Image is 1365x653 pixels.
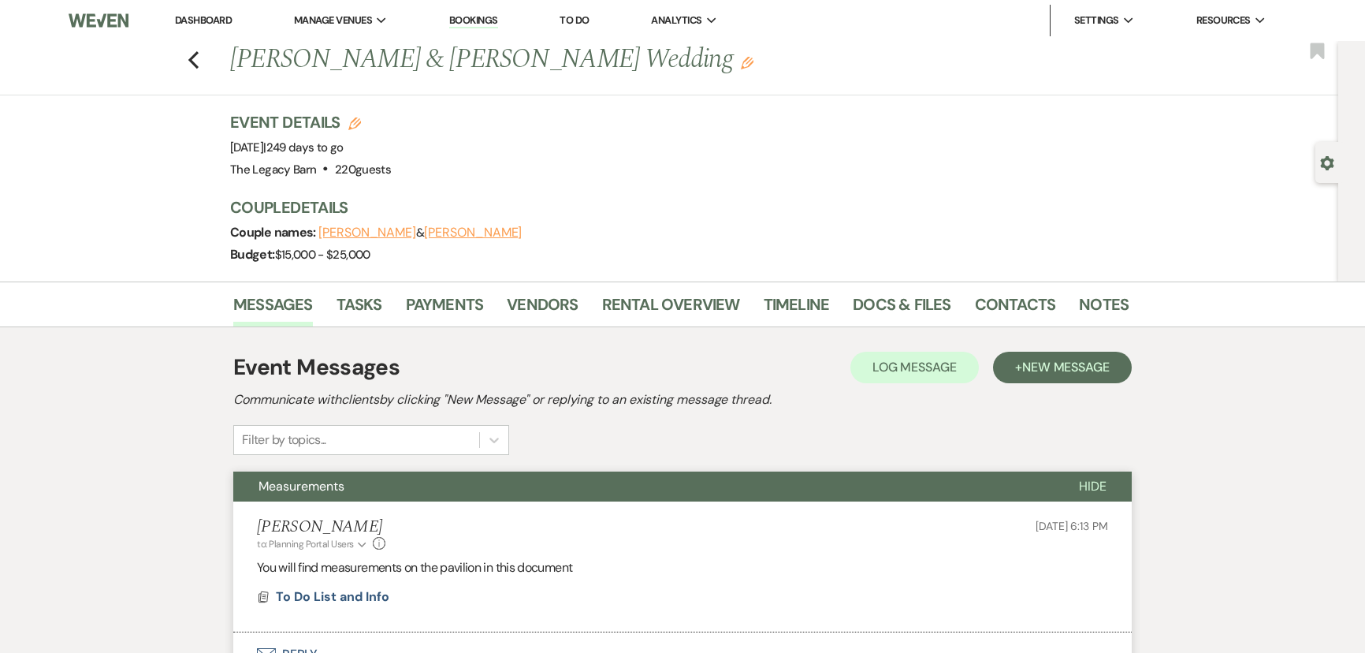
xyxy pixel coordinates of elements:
button: Hide [1054,472,1132,502]
img: Weven Logo [69,4,128,37]
p: You will find measurements on the pavilion in this document [257,558,1108,578]
button: [PERSON_NAME] [318,226,416,239]
span: 249 days to go [266,140,344,155]
span: Manage Venues [294,13,372,28]
h2: Communicate with clients by clicking "New Message" or replying to an existing message thread. [233,390,1132,409]
button: Measurements [233,472,1054,502]
button: +New Message [993,352,1132,383]
h5: [PERSON_NAME] [257,517,385,537]
span: Log Message [872,359,957,375]
span: Settings [1074,13,1119,28]
span: & [318,225,522,241]
h3: Couple Details [230,196,1113,218]
span: To Do List and Info [276,588,389,605]
a: Timeline [764,292,830,326]
a: Dashboard [175,13,232,27]
span: Couple names: [230,224,318,241]
span: to: Planning Portal Users [257,538,354,550]
span: Budget: [230,246,275,263]
span: 220 guests [335,162,391,177]
h1: [PERSON_NAME] & [PERSON_NAME] Wedding [230,41,936,79]
span: The Legacy Barn [230,162,316,177]
a: Messages [233,292,313,326]
span: [DATE] 6:13 PM [1036,519,1108,533]
a: Rental Overview [602,292,740,326]
a: Notes [1079,292,1129,326]
button: Edit [741,55,753,69]
span: Resources [1196,13,1251,28]
span: | [263,140,343,155]
div: Filter by topics... [242,431,326,450]
a: Tasks [337,292,382,326]
span: $15,000 - $25,000 [275,247,370,263]
a: To Do [560,13,589,27]
h3: Event Details [230,111,391,133]
a: Docs & Files [853,292,950,326]
h1: Event Messages [233,351,400,384]
a: Vendors [507,292,578,326]
a: Payments [406,292,484,326]
button: Open lead details [1320,155,1334,170]
button: [PERSON_NAME] [424,226,522,239]
button: Log Message [850,352,979,383]
span: Measurements [258,478,344,494]
a: Bookings [449,13,498,28]
button: to: Planning Portal Users [257,537,369,551]
button: To Do List and Info [276,588,393,606]
span: New Message [1022,359,1110,375]
span: Hide [1079,478,1107,494]
a: Contacts [975,292,1056,326]
span: Analytics [651,13,701,28]
span: [DATE] [230,140,344,155]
